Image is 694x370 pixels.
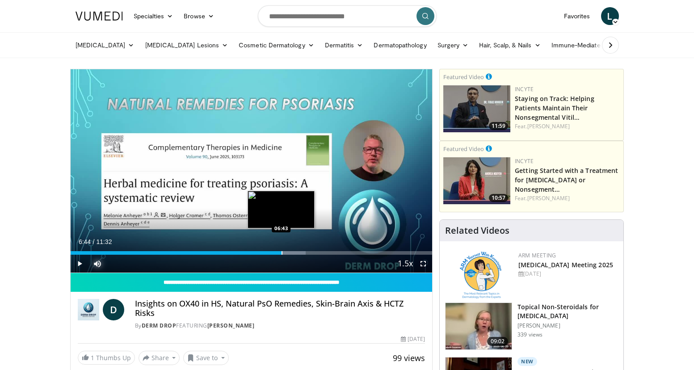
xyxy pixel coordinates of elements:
a: [PERSON_NAME] [527,122,570,130]
h3: Topical Non-Steroidals for [MEDICAL_DATA] [517,303,618,320]
a: Derm Drop [142,322,177,329]
div: Feat. [515,122,620,130]
a: Browse [178,7,219,25]
button: Mute [88,255,106,273]
a: [MEDICAL_DATA] Meeting 2025 [518,261,613,269]
img: 89a28c6a-718a-466f-b4d1-7c1f06d8483b.png.150x105_q85_autocrop_double_scale_upscale_version-0.2.png [460,252,501,299]
a: 1 Thumbs Up [78,351,135,365]
a: Getting Started with a Treatment for [MEDICAL_DATA] or Nonsegment… [515,166,618,193]
img: 34a4b5e7-9a28-40cd-b963-80fdb137f70d.150x105_q85_crop-smart_upscale.jpg [446,303,512,349]
img: image.jpeg [248,191,315,228]
a: D [103,299,124,320]
button: Playback Rate [396,255,414,273]
img: VuMedi Logo [76,12,123,21]
p: New [517,357,537,366]
span: / [93,238,95,245]
div: [DATE] [518,270,616,278]
a: [PERSON_NAME] [207,322,255,329]
img: fe0751a3-754b-4fa7-bfe3-852521745b57.png.150x105_q85_crop-smart_upscale.jpg [443,85,510,132]
small: Featured Video [443,73,484,81]
input: Search topics, interventions [258,5,437,27]
img: Derm Drop [78,299,99,320]
a: [PERSON_NAME] [527,194,570,202]
span: 11:32 [96,238,112,245]
span: 09:02 [487,337,509,346]
div: Feat. [515,194,620,202]
span: 1 [91,353,94,362]
a: 11:59 [443,85,510,132]
p: 339 views [517,331,543,338]
span: 11:59 [489,122,508,130]
a: Immune-Mediated [546,36,618,54]
a: Incyte [515,85,534,93]
span: 10:57 [489,194,508,202]
a: 09:02 Topical Non-Steroidals for [MEDICAL_DATA] [PERSON_NAME] 339 views [445,303,618,350]
span: 6:44 [79,238,91,245]
div: Progress Bar [71,251,433,255]
a: Dermatopathology [368,36,432,54]
a: Surgery [432,36,474,54]
a: ARM Meeting [518,252,556,259]
a: [MEDICAL_DATA] Lesions [140,36,234,54]
small: Featured Video [443,145,484,153]
button: Share [139,351,180,365]
a: Staying on Track: Helping Patients Maintain Their Nonsegmental Vitil… [515,94,594,122]
a: Favorites [559,7,596,25]
button: Fullscreen [414,255,432,273]
div: By FEATURING [135,322,425,330]
a: [MEDICAL_DATA] [70,36,140,54]
a: Specialties [128,7,179,25]
video-js: Video Player [71,69,433,273]
h4: Related Videos [445,225,509,236]
a: Incyte [515,157,534,165]
a: L [601,7,619,25]
div: [DATE] [401,335,425,343]
a: Cosmetic Dermatology [233,36,319,54]
a: Dermatitis [320,36,369,54]
a: 10:57 [443,157,510,204]
p: [PERSON_NAME] [517,322,618,329]
img: e02a99de-beb8-4d69-a8cb-018b1ffb8f0c.png.150x105_q85_crop-smart_upscale.jpg [443,157,510,204]
button: Save to [183,351,229,365]
span: 99 views [393,353,425,363]
h4: Insights on OX40 in HS, Natural PsO Remedies, Skin-Brain Axis & HCTZ Risks [135,299,425,318]
a: Hair, Scalp, & Nails [474,36,546,54]
button: Play [71,255,88,273]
